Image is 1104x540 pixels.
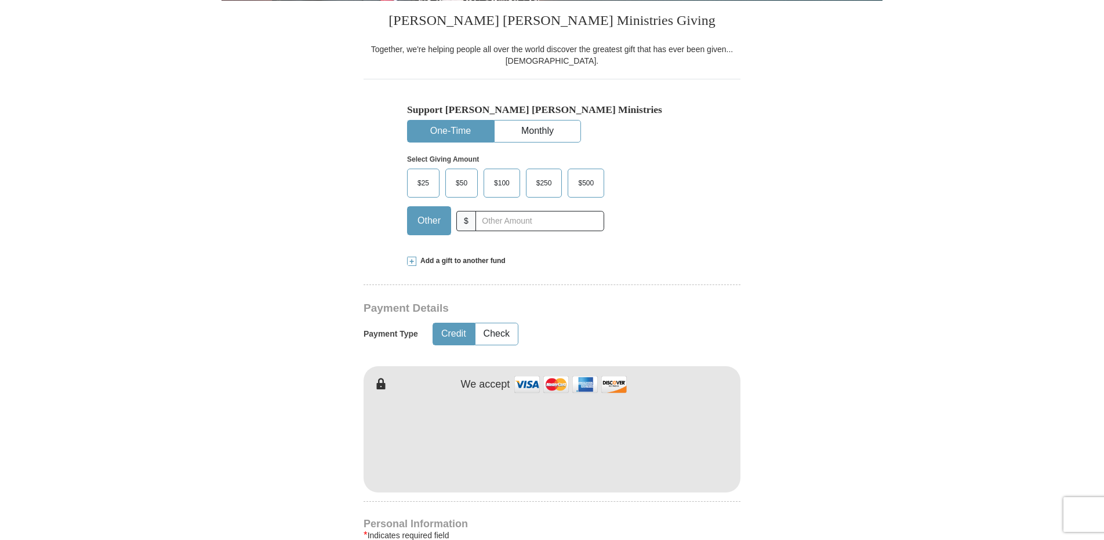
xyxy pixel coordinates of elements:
button: Credit [433,323,474,345]
h5: Payment Type [364,329,418,339]
button: Monthly [495,121,580,142]
span: Add a gift to another fund [416,256,506,266]
span: $100 [488,174,515,192]
span: $250 [531,174,558,192]
span: $25 [412,174,435,192]
button: Check [475,323,518,345]
h4: Personal Information [364,519,740,528]
input: Other Amount [475,211,604,231]
div: Together, we're helping people all over the world discover the greatest gift that has ever been g... [364,43,740,67]
h3: Payment Details [364,302,659,315]
img: credit cards accepted [513,372,629,397]
span: Other [412,212,446,229]
span: $ [456,211,476,231]
span: $50 [450,174,473,192]
strong: Select Giving Amount [407,155,479,163]
button: One-Time [408,121,493,142]
span: $500 [572,174,600,192]
h5: Support [PERSON_NAME] [PERSON_NAME] Ministries [407,104,697,116]
h4: We accept [461,378,510,391]
h3: [PERSON_NAME] [PERSON_NAME] Ministries Giving [364,1,740,43]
